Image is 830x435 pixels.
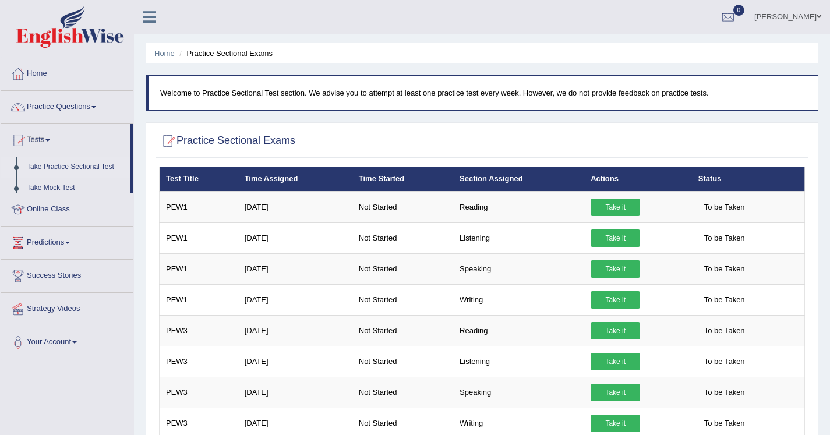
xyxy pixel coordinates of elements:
[698,353,751,370] span: To be Taken
[238,192,352,223] td: [DATE]
[238,222,352,253] td: [DATE]
[352,253,453,284] td: Not Started
[453,377,584,408] td: Speaking
[160,192,238,223] td: PEW1
[352,315,453,346] td: Not Started
[154,49,175,58] a: Home
[698,322,751,339] span: To be Taken
[453,222,584,253] td: Listening
[692,167,805,192] th: Status
[352,284,453,315] td: Not Started
[591,199,640,216] a: Take it
[584,167,691,192] th: Actions
[698,260,751,278] span: To be Taken
[453,284,584,315] td: Writing
[591,229,640,247] a: Take it
[1,91,133,120] a: Practice Questions
[352,377,453,408] td: Not Started
[453,192,584,223] td: Reading
[591,415,640,432] a: Take it
[352,222,453,253] td: Not Started
[698,291,751,309] span: To be Taken
[238,253,352,284] td: [DATE]
[1,58,133,87] a: Home
[453,167,584,192] th: Section Assigned
[238,346,352,377] td: [DATE]
[160,377,238,408] td: PEW3
[352,192,453,223] td: Not Started
[1,260,133,289] a: Success Stories
[352,167,453,192] th: Time Started
[591,384,640,401] a: Take it
[160,167,238,192] th: Test Title
[159,132,295,150] h2: Practice Sectional Exams
[1,293,133,322] a: Strategy Videos
[160,284,238,315] td: PEW1
[1,193,133,222] a: Online Class
[1,124,130,153] a: Tests
[238,167,352,192] th: Time Assigned
[591,260,640,278] a: Take it
[698,199,751,216] span: To be Taken
[160,222,238,253] td: PEW1
[1,326,133,355] a: Your Account
[352,346,453,377] td: Not Started
[238,284,352,315] td: [DATE]
[176,48,273,59] li: Practice Sectional Exams
[160,346,238,377] td: PEW3
[22,157,130,178] a: Take Practice Sectional Test
[591,322,640,339] a: Take it
[698,229,751,247] span: To be Taken
[698,384,751,401] span: To be Taken
[453,253,584,284] td: Speaking
[238,315,352,346] td: [DATE]
[1,227,133,256] a: Predictions
[22,178,130,199] a: Take Mock Test
[160,315,238,346] td: PEW3
[160,253,238,284] td: PEW1
[698,415,751,432] span: To be Taken
[453,315,584,346] td: Reading
[160,87,806,98] p: Welcome to Practice Sectional Test section. We advise you to attempt at least one practice test e...
[238,377,352,408] td: [DATE]
[591,291,640,309] a: Take it
[733,5,745,16] span: 0
[591,353,640,370] a: Take it
[453,346,584,377] td: Listening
